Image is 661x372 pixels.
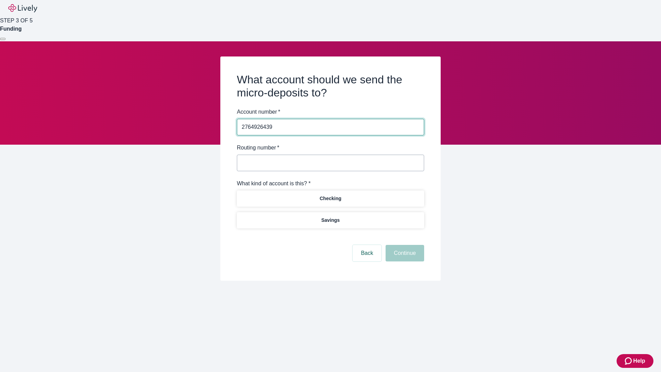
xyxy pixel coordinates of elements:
[633,357,645,365] span: Help
[237,190,424,207] button: Checking
[237,212,424,228] button: Savings
[625,357,633,365] svg: Zendesk support icon
[237,73,424,100] h2: What account should we send the micro-deposits to?
[617,354,653,368] button: Zendesk support iconHelp
[237,179,311,188] label: What kind of account is this? *
[8,4,37,12] img: Lively
[321,217,340,224] p: Savings
[237,144,279,152] label: Routing number
[353,245,381,261] button: Back
[237,108,280,116] label: Account number
[319,195,341,202] p: Checking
